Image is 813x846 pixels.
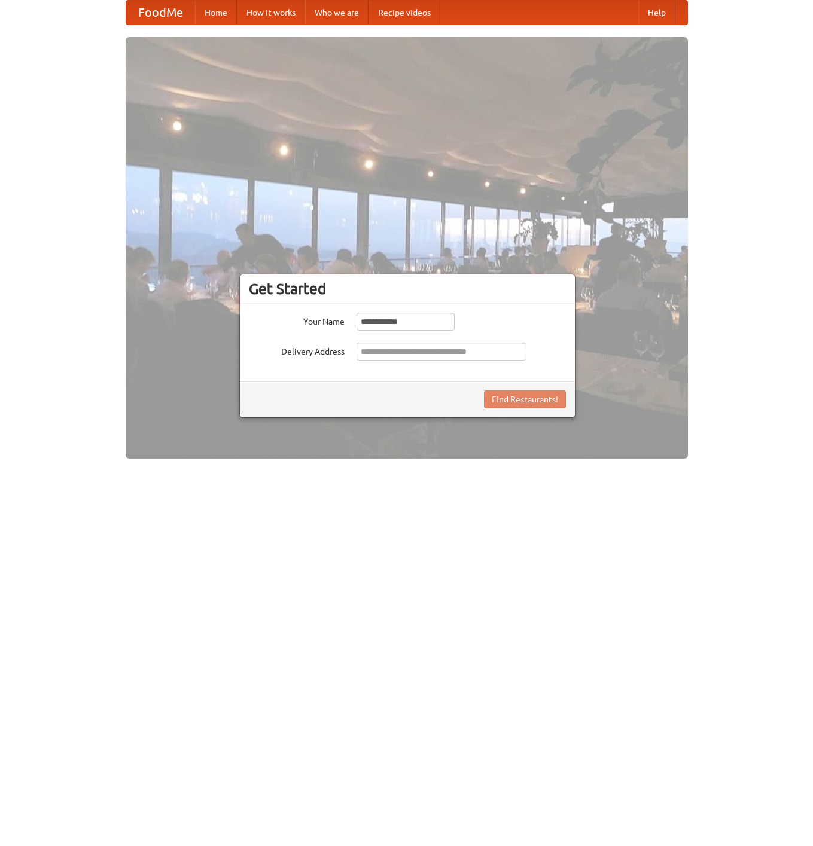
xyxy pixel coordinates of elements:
[249,343,345,358] label: Delivery Address
[249,313,345,328] label: Your Name
[237,1,305,25] a: How it works
[369,1,440,25] a: Recipe videos
[249,280,566,298] h3: Get Started
[638,1,675,25] a: Help
[195,1,237,25] a: Home
[126,1,195,25] a: FoodMe
[305,1,369,25] a: Who we are
[484,390,566,408] button: Find Restaurants!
